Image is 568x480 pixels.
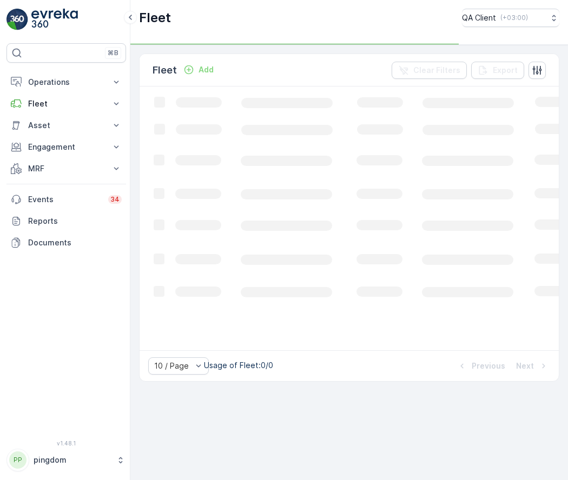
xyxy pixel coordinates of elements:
[6,93,126,115] button: Fleet
[199,64,214,75] p: Add
[515,359,550,372] button: Next
[31,9,78,30] img: logo_light-DOdMpM7g.png
[204,360,273,371] p: Usage of Fleet : 0/0
[6,232,126,254] a: Documents
[6,115,126,136] button: Asset
[462,9,559,27] button: QA Client(+03:00)
[28,216,122,226] p: Reports
[471,62,524,79] button: Export
[6,210,126,232] a: Reports
[6,449,126,471] button: PPpingdom
[500,14,528,22] p: ( +03:00 )
[28,237,122,248] p: Documents
[472,361,505,371] p: Previous
[6,9,28,30] img: logo
[108,49,118,57] p: ⌘B
[6,158,126,179] button: MRF
[9,451,27,469] div: PP
[28,77,104,88] p: Operations
[392,62,467,79] button: Clear Filters
[139,9,171,26] p: Fleet
[462,12,496,23] p: QA Client
[28,120,104,131] p: Asset
[413,65,460,76] p: Clear Filters
[28,194,102,205] p: Events
[153,63,177,78] p: Fleet
[516,361,534,371] p: Next
[6,189,126,210] a: Events34
[6,440,126,446] span: v 1.48.1
[28,163,104,174] p: MRF
[28,98,104,109] p: Fleet
[179,63,218,76] button: Add
[28,142,104,152] p: Engagement
[110,195,120,204] p: 34
[455,359,506,372] button: Previous
[6,136,126,158] button: Engagement
[493,65,518,76] p: Export
[6,71,126,93] button: Operations
[34,455,111,465] p: pingdom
